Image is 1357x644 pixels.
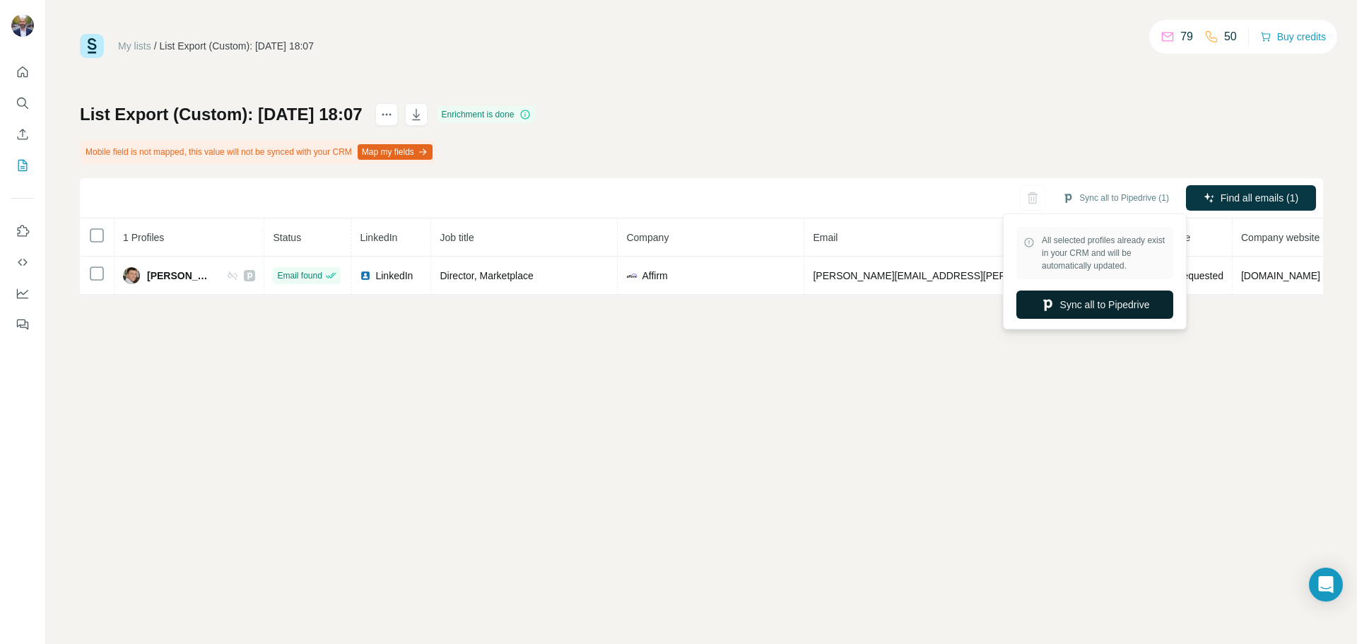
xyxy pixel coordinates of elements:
p: 50 [1224,28,1237,45]
button: Sync all to Pipedrive (1) [1052,187,1179,209]
span: LinkedIn [360,232,397,243]
button: actions [375,103,398,126]
button: Use Surfe on LinkedIn [11,218,34,244]
button: Feedback [11,312,34,337]
span: Status [273,232,301,243]
span: Not requested [1161,270,1223,281]
li: / [154,39,157,53]
button: Search [11,90,34,116]
button: Map my fields [358,144,433,160]
span: [DOMAIN_NAME] [1241,270,1320,281]
span: Director, Marketplace [440,270,533,281]
button: Dashboard [11,281,34,306]
span: Company [626,232,669,243]
div: Enrichment is done [437,106,536,123]
img: Surfe Logo [80,34,104,58]
div: Open Intercom Messenger [1309,568,1343,602]
button: Find all emails (1) [1186,185,1316,211]
p: 79 [1180,28,1193,45]
img: Avatar [11,14,34,37]
span: [PERSON_NAME] [147,269,213,283]
img: Avatar [123,267,140,284]
span: Company website [1241,232,1320,243]
div: Mobile field is not mapped, this value will not be synced with your CRM [80,140,435,164]
span: 1 Profiles [123,232,164,243]
span: Affirm [642,269,667,283]
button: Enrich CSV [11,122,34,147]
button: Use Surfe API [11,250,34,275]
span: LinkedIn [375,269,413,283]
span: [PERSON_NAME][EMAIL_ADDRESS][PERSON_NAME][DOMAIN_NAME] [813,270,1144,281]
span: Email found [277,269,322,282]
img: company-logo [626,270,638,281]
span: Find all emails (1) [1221,191,1298,205]
button: Buy credits [1260,27,1326,47]
span: Email [813,232,838,243]
button: Quick start [11,59,34,85]
div: List Export (Custom): [DATE] 18:07 [160,39,314,53]
button: Sync all to Pipedrive [1016,291,1173,319]
button: My lists [11,153,34,178]
a: My lists [118,40,151,52]
span: Job title [440,232,474,243]
img: LinkedIn logo [360,270,371,281]
span: All selected profiles already exist in your CRM and will be automatically updated. [1042,234,1166,272]
h1: List Export (Custom): [DATE] 18:07 [80,103,363,126]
